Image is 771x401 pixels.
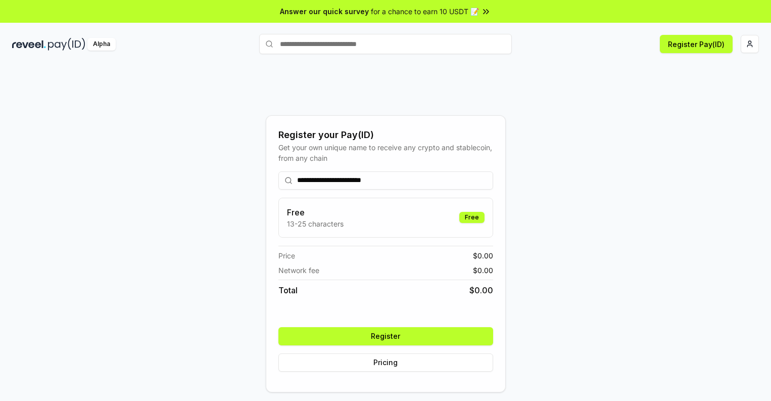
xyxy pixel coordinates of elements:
[12,38,46,51] img: reveel_dark
[469,284,493,296] span: $ 0.00
[278,265,319,276] span: Network fee
[660,35,733,53] button: Register Pay(ID)
[278,327,493,345] button: Register
[278,284,298,296] span: Total
[278,353,493,372] button: Pricing
[280,6,369,17] span: Answer our quick survey
[473,250,493,261] span: $ 0.00
[371,6,479,17] span: for a chance to earn 10 USDT 📝
[87,38,116,51] div: Alpha
[287,218,344,229] p: 13-25 characters
[48,38,85,51] img: pay_id
[459,212,485,223] div: Free
[278,142,493,163] div: Get your own unique name to receive any crypto and stablecoin, from any chain
[473,265,493,276] span: $ 0.00
[278,250,295,261] span: Price
[287,206,344,218] h3: Free
[278,128,493,142] div: Register your Pay(ID)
